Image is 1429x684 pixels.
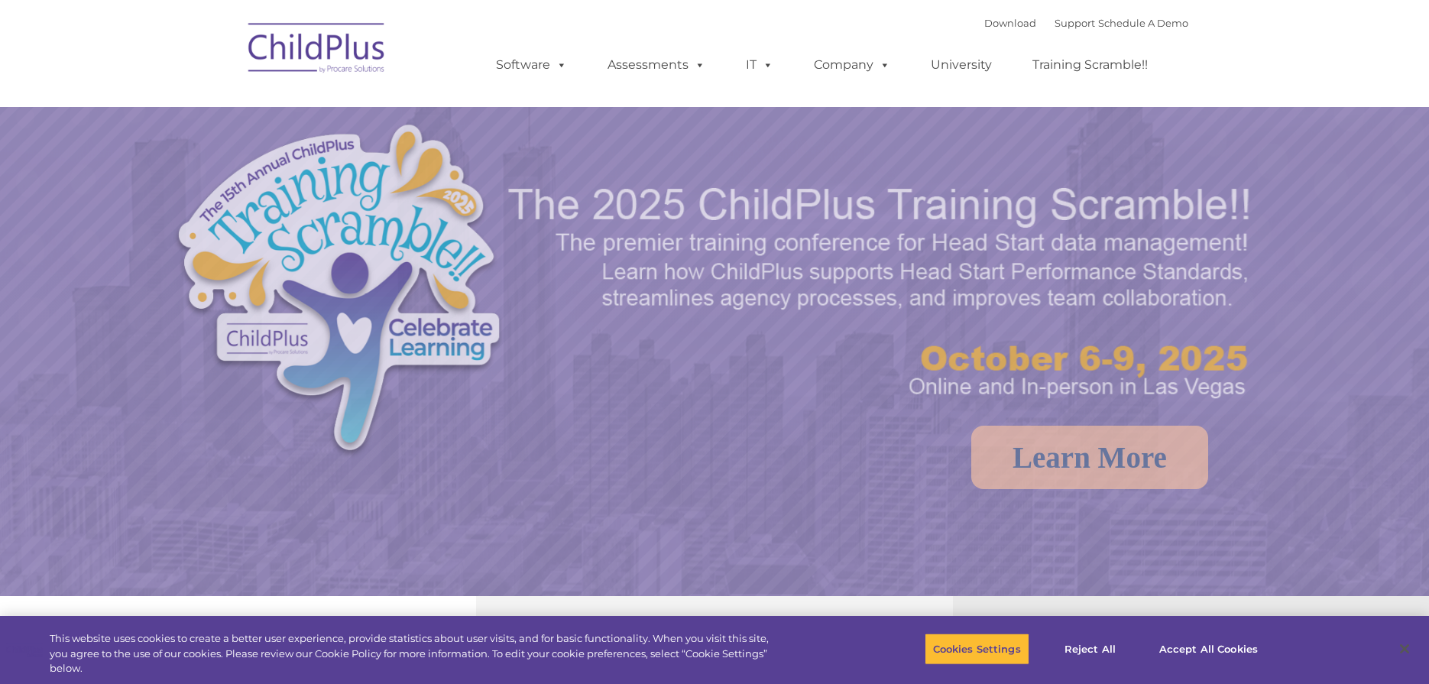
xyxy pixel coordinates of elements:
[971,426,1208,489] a: Learn More
[1098,17,1188,29] a: Schedule A Demo
[1017,50,1163,80] a: Training Scramble!!
[1042,633,1138,665] button: Reject All
[481,50,582,80] a: Software
[1388,632,1421,666] button: Close
[915,50,1007,80] a: University
[984,17,1188,29] font: |
[1151,633,1266,665] button: Accept All Cookies
[50,631,786,676] div: This website uses cookies to create a better user experience, provide statistics about user visit...
[241,12,394,89] img: ChildPlus by Procare Solutions
[984,17,1036,29] a: Download
[592,50,721,80] a: Assessments
[925,633,1029,665] button: Cookies Settings
[1055,17,1095,29] a: Support
[799,50,906,80] a: Company
[731,50,789,80] a: IT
